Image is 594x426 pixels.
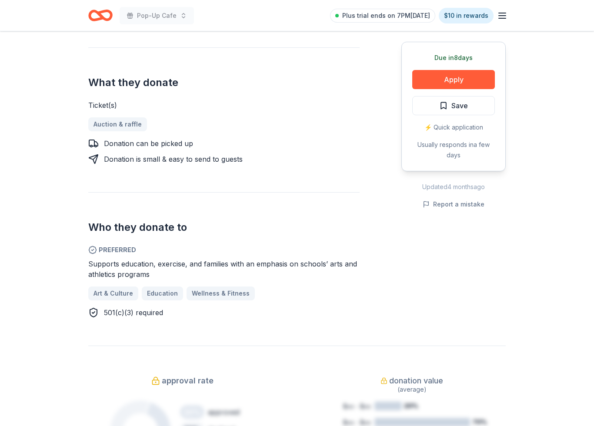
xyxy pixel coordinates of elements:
button: Pop-Up Cafe [120,7,194,24]
span: donation value [389,374,443,388]
a: Art & Culture [88,286,138,300]
a: Home [88,5,113,26]
span: Wellness & Fitness [192,288,250,299]
a: $10 in rewards [439,8,494,23]
div: (average) [318,384,506,395]
h2: What they donate [88,76,360,90]
span: approval rate [162,374,214,388]
tspan: 20% [404,402,418,409]
div: Donation can be picked up [104,138,193,149]
span: Pop-Up Cafe [137,10,177,21]
div: ⚡️ Quick application [412,122,495,133]
h2: Who they donate to [88,220,360,234]
a: Wellness & Fitness [187,286,255,300]
tspan: 70% [473,418,487,426]
a: Auction & raffle [88,117,147,131]
span: Plus trial ends on 7PM[DATE] [342,10,430,21]
span: Supports education, exercise, and families with an emphasis on schools’ arts and athletics programs [88,260,357,279]
div: approved [208,407,240,417]
button: Report a mistake [423,199,484,210]
div: 20 % [180,405,204,419]
span: Education [147,288,178,299]
span: Art & Culture [93,288,133,299]
span: Save [451,100,468,111]
tspan: $xx - $xx [343,419,371,426]
div: Donation is small & easy to send to guests [104,154,243,164]
a: Education [142,286,183,300]
div: Updated 4 months ago [401,182,506,192]
button: Apply [412,70,495,89]
div: Ticket(s) [88,100,360,110]
span: 501(c)(3) required [104,308,163,317]
div: Usually responds in a few days [412,140,495,160]
button: Save [412,96,495,115]
div: Due in 8 days [412,53,495,63]
span: Preferred [88,245,360,255]
tspan: $xx - $xx [343,403,371,410]
a: Plus trial ends on 7PM[DATE] [330,9,435,23]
